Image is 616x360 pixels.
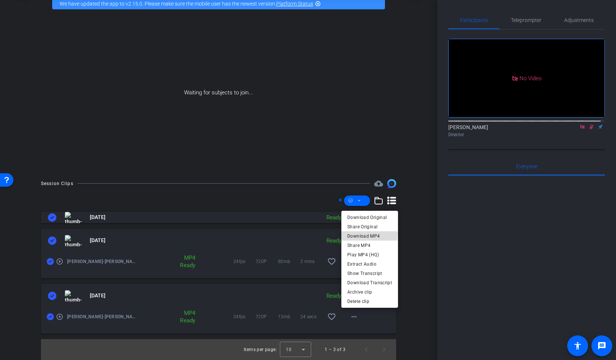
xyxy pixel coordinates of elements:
span: Download Transcript [347,278,392,287]
span: Share MP4 [347,241,392,250]
span: Delete clip [347,297,392,306]
span: Download MP4 [347,231,392,240]
span: Extract Audio [347,259,392,268]
span: Download Original [347,213,392,222]
span: Play MP4 (HQ) [347,250,392,259]
span: Share Original [347,222,392,231]
span: Show Transcript [347,269,392,278]
span: Archive clip [347,287,392,296]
